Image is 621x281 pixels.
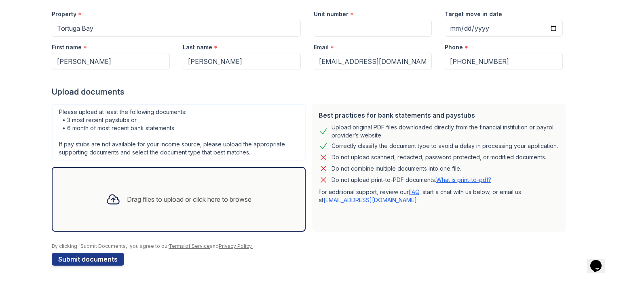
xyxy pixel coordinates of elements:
a: FAQ [409,188,419,195]
a: Privacy Policy. [219,243,253,249]
iframe: chat widget [587,249,613,273]
div: Please upload at least the following documents: • 3 most recent paystubs or • 6 month of most rec... [52,104,306,161]
div: Upload documents [52,86,569,97]
div: Best practices for bank statements and paystubs [319,110,560,120]
a: Terms of Service [169,243,210,249]
div: Drag files to upload or click here to browse [127,194,251,204]
label: Email [314,43,329,51]
label: Target move in date [445,10,502,18]
div: Upload original PDF files downloaded directly from the financial institution or payroll provider’... [332,123,560,139]
div: Do not upload scanned, redacted, password protected, or modified documents. [332,152,546,162]
p: Do not upload print-to-PDF documents. [332,176,491,184]
div: By clicking "Submit Documents," you agree to our and [52,243,569,249]
div: Correctly classify the document type to avoid a delay in processing your application. [332,141,558,151]
button: Submit documents [52,253,124,266]
a: What is print-to-pdf? [436,176,491,183]
label: Property [52,10,76,18]
label: Phone [445,43,463,51]
label: Unit number [314,10,349,18]
label: First name [52,43,82,51]
p: For additional support, review our , start a chat with us below, or email us at [319,188,560,204]
label: Last name [183,43,212,51]
a: [EMAIL_ADDRESS][DOMAIN_NAME] [323,196,417,203]
div: Do not combine multiple documents into one file. [332,164,461,173]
